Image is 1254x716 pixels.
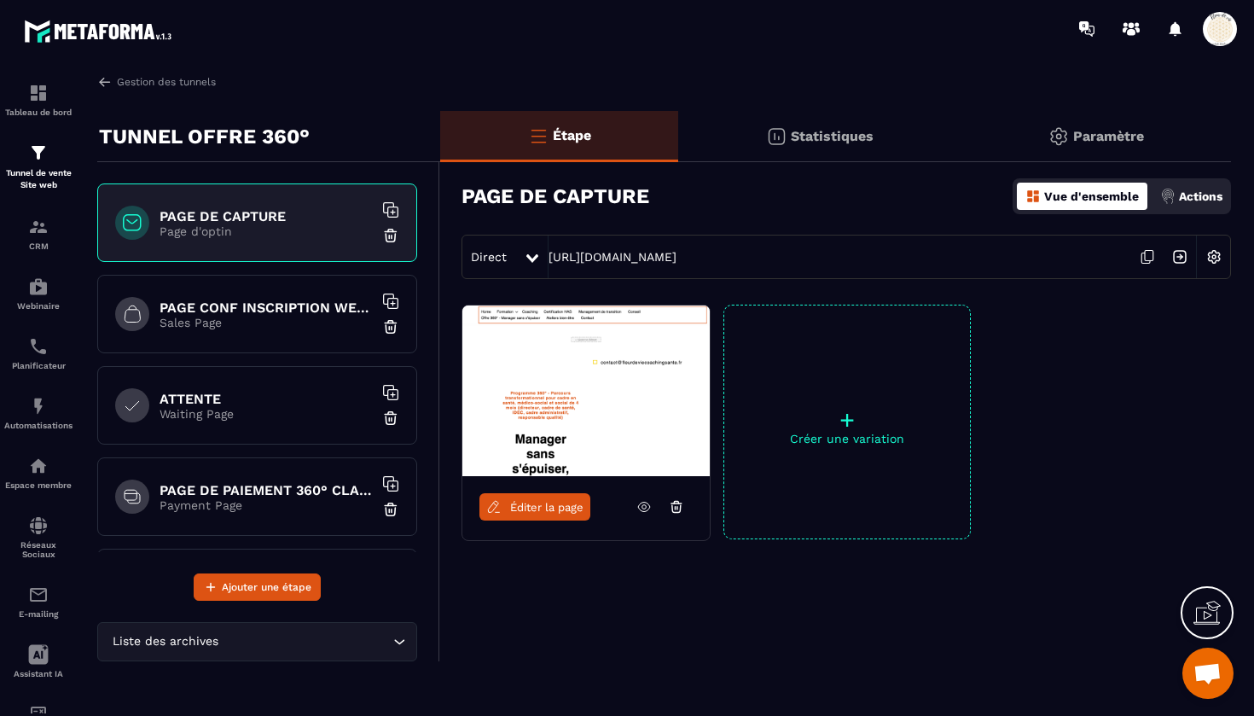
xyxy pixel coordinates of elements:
button: Ajouter une étape [194,573,321,601]
p: Sales Page [160,316,373,329]
span: Liste des archives [108,632,222,651]
img: stats.20deebd0.svg [766,126,787,147]
span: Éditer la page [510,501,583,514]
a: social-networksocial-networkRéseaux Sociaux [4,503,73,572]
p: Automatisations [4,421,73,430]
span: Ajouter une étape [222,579,311,596]
p: Payment Page [160,498,373,512]
h3: PAGE DE CAPTURE [462,184,649,208]
img: arrow-next.bcc2205e.svg [1164,241,1196,273]
a: schedulerschedulerPlanificateur [4,323,73,383]
img: automations [28,277,49,297]
img: setting-gr.5f69749f.svg [1048,126,1069,147]
p: Tunnel de vente Site web [4,167,73,191]
h6: PAGE CONF INSCRIPTION WEBINAIRE [160,300,373,316]
h6: PAGE DE PAIEMENT 360° CLASSIQUE [160,482,373,498]
img: trash [382,318,399,335]
p: Planificateur [4,361,73,370]
img: bars-o.4a397970.svg [528,125,549,146]
p: Créer une variation [724,432,970,445]
div: Ouvrir le chat [1182,648,1234,699]
img: social-network [28,515,49,536]
p: Tableau de bord [4,108,73,117]
div: Search for option [97,622,417,661]
img: trash [382,410,399,427]
a: Éditer la page [479,493,590,521]
img: formation [28,217,49,237]
p: CRM [4,242,73,251]
p: Page d'optin [160,224,373,238]
a: automationsautomationsEspace membre [4,443,73,503]
p: + [724,408,970,432]
p: Vue d'ensemble [1044,189,1139,203]
p: Paramètre [1073,128,1144,144]
p: Webinaire [4,301,73,311]
h6: ATTENTE [160,391,373,407]
p: Étape [553,127,591,143]
input: Search for option [222,632,389,651]
p: Waiting Page [160,407,373,421]
a: automationsautomationsAutomatisations [4,383,73,443]
h6: PAGE DE CAPTURE [160,208,373,224]
p: Assistant IA [4,669,73,678]
img: setting-w.858f3a88.svg [1198,241,1230,273]
p: Statistiques [791,128,874,144]
img: scheduler [28,336,49,357]
img: logo [24,15,177,47]
p: E-mailing [4,609,73,619]
p: Actions [1179,189,1222,203]
img: trash [382,501,399,518]
span: Direct [471,250,507,264]
a: formationformationTableau de bord [4,70,73,130]
img: email [28,585,49,605]
a: emailemailE-mailing [4,572,73,632]
img: formation [28,83,49,103]
img: dashboard-orange.40269519.svg [1025,189,1041,204]
img: formation [28,143,49,163]
img: image [462,306,710,476]
p: Espace membre [4,480,73,490]
img: trash [382,227,399,244]
a: formationformationTunnel de vente Site web [4,130,73,204]
a: automationsautomationsWebinaire [4,264,73,323]
img: automations [28,456,49,476]
p: Réseaux Sociaux [4,540,73,559]
img: automations [28,396,49,416]
img: actions.d6e523a2.png [1160,189,1176,204]
a: Assistant IA [4,632,73,691]
a: Gestion des tunnels [97,74,216,90]
a: [URL][DOMAIN_NAME] [549,250,676,264]
p: TUNNEL OFFRE 360° [99,119,310,154]
img: arrow [97,74,113,90]
a: formationformationCRM [4,204,73,264]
